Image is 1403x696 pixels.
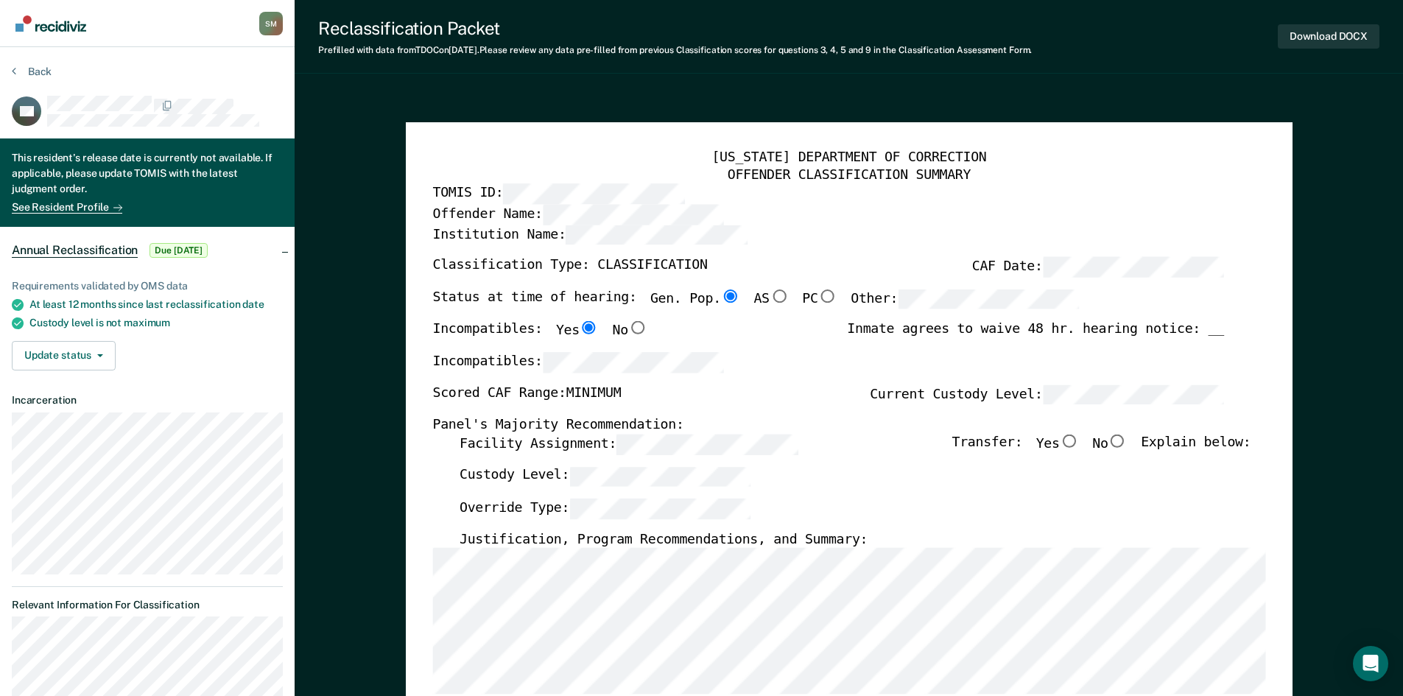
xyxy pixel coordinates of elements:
span: Due [DATE] [150,243,208,258]
div: Custody level is not [29,317,283,329]
input: TOMIS ID: [503,184,684,205]
input: Override Type: [569,499,750,519]
span: date [242,298,264,310]
div: Prefilled with data from TDOC on [DATE] . Please review any data pre-filled from previous Classif... [318,45,1032,55]
input: Current Custody Level: [1042,384,1223,405]
label: Classification Type: CLASSIFICATION [432,257,707,278]
label: No [1092,435,1128,455]
span: Annual Reclassification [12,243,138,258]
input: CAF Date: [1042,257,1223,278]
div: At least 12 months since last reclassification [29,298,283,311]
label: CAF Date: [971,257,1223,278]
div: Requirements validated by OMS data [12,280,283,292]
label: Other: [851,289,1079,310]
a: See Resident Profile [12,201,122,214]
input: Offender Name: [542,205,723,225]
dt: Relevant Information For Classification [12,599,283,611]
button: Update status [12,341,116,370]
input: Incompatibles: [542,352,723,373]
div: Transfer: Explain below: [952,435,1251,467]
label: Justification, Program Recommendations, and Summary: [459,531,867,549]
label: Yes [555,321,598,340]
label: Scored CAF Range: MINIMUM [432,384,621,405]
input: Yes [1059,435,1078,448]
input: AS [769,289,788,303]
label: Offender Name: [432,205,724,225]
label: Gen. Pop. [650,289,739,310]
button: Download DOCX [1278,24,1379,49]
label: Current Custody Level: [870,384,1224,405]
input: Custody Level: [569,466,750,487]
label: Yes [1035,435,1078,455]
div: Inmate agrees to waive 48 hr. hearing notice: __ [847,321,1224,352]
div: Panel's Majority Recommendation: [432,417,1223,435]
input: No [1108,435,1127,448]
label: Incompatibles: [432,352,724,373]
label: Facility Assignment: [459,435,797,455]
label: Custody Level: [459,466,750,487]
div: Open Intercom Messenger [1353,646,1388,681]
div: OFFENDER CLASSIFICATION SUMMARY [432,166,1265,184]
input: Facility Assignment: [616,435,798,455]
div: S M [259,12,283,35]
button: Profile dropdown button [259,12,283,35]
label: TOMIS ID: [432,184,684,205]
div: Status at time of hearing: [432,289,1079,322]
label: AS [753,289,789,310]
label: Override Type: [459,499,750,519]
input: Other: [898,289,1079,310]
input: PC [817,289,837,303]
input: Yes [579,321,598,334]
div: [US_STATE] DEPARTMENT OF CORRECTION [432,150,1265,167]
img: Recidiviz [15,15,86,32]
div: Reclassification Packet [318,18,1032,39]
dt: Incarceration [12,394,283,407]
input: Gen. Pop. [720,289,739,303]
div: This resident's release date is currently not available. If applicable, please update TOMIS with ... [12,150,283,200]
input: No [627,321,647,334]
label: No [612,321,647,340]
button: Back [12,65,52,78]
input: Institution Name: [566,225,747,245]
label: Institution Name: [432,225,747,245]
label: PC [802,289,837,310]
div: Incompatibles: [432,321,647,352]
span: maximum [124,317,170,328]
